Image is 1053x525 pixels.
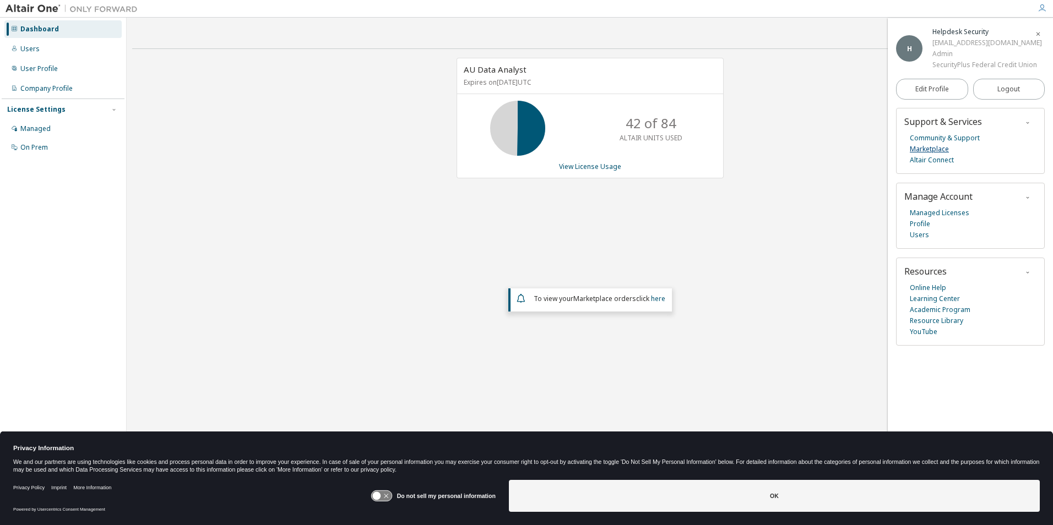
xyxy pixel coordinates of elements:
div: [EMAIL_ADDRESS][DOMAIN_NAME] [932,37,1042,48]
div: On Prem [20,143,48,152]
a: Edit Profile [896,79,968,100]
p: ALTAIR UNITS USED [620,133,682,143]
a: Community & Support [910,133,980,144]
span: Manage Account [904,190,973,203]
div: License Settings [7,105,66,114]
p: Expires on [DATE] UTC [464,78,714,87]
span: H [907,44,912,53]
div: User Profile [20,64,58,73]
a: Academic Program [910,304,970,315]
div: Helpdesk Security [932,26,1042,37]
div: Users [20,45,40,53]
span: AU Data Analyst [464,64,526,75]
span: Resources [904,265,947,277]
a: Altair Connect [910,155,954,166]
a: Resource Library [910,315,963,326]
a: View License Usage [559,162,621,171]
a: here [651,294,665,303]
span: Support & Services [904,116,982,128]
span: To view your click [534,294,665,303]
a: Learning Center [910,293,960,304]
em: Marketplace orders [573,294,636,303]
a: Managed Licenses [910,207,969,218]
img: Altair One [6,3,143,14]
a: YouTube [910,326,937,337]
button: Logout [973,79,1045,100]
span: Edit Profile [915,85,949,94]
div: Managed [20,124,51,133]
div: Dashboard [20,25,59,34]
div: Company Profile [20,84,73,93]
p: 42 of 84 [626,114,676,133]
a: Online Help [910,282,946,293]
span: Logout [997,84,1020,95]
div: SecurityPlus Federal Credit Union [932,59,1042,70]
a: Users [910,229,929,240]
div: Admin [932,48,1042,59]
a: Marketplace [910,144,949,155]
a: Profile [910,218,930,229]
